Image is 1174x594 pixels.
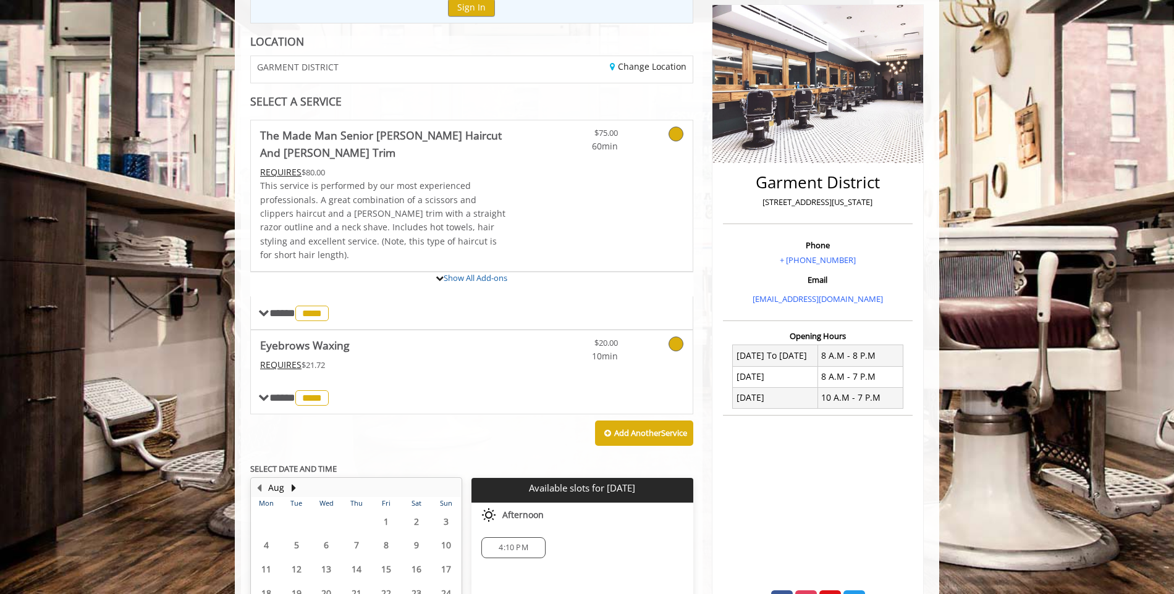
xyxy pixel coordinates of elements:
b: SELECT DATE AND TIME [250,463,337,474]
div: $21.72 [260,358,509,372]
h3: Phone [726,241,910,249]
button: Add AnotherService [595,420,693,446]
button: Previous Month [254,481,264,495]
div: 4:10 PM [481,537,545,558]
a: [EMAIL_ADDRESS][DOMAIN_NAME] [753,293,883,304]
th: Tue [281,497,311,509]
th: Wed [311,497,341,509]
h3: Email [726,275,910,284]
button: Aug [268,481,284,495]
div: The Made Man Senior Barber Haircut And Beard Trim Add-onS [250,271,693,272]
a: $75.00 [545,120,618,153]
b: Eyebrows Waxing [260,337,350,354]
span: 60min [545,140,618,153]
th: Thu [341,497,371,509]
div: $80.00 [260,165,509,179]
span: GARMENT DISTRICT [257,62,339,72]
span: This service needs some Advance to be paid before we block your appointment [260,166,302,178]
a: + [PHONE_NUMBER] [780,254,856,266]
a: Show All Add-ons [444,272,507,283]
td: 8 A.M - 8 P.M [817,345,903,366]
button: Next Month [289,481,298,495]
span: 10min [545,349,618,363]
td: 8 A.M - 7 P.M [817,366,903,387]
span: Afternoon [502,510,544,520]
th: Sun [431,497,462,509]
h2: Garment District [726,174,910,191]
img: afternoon slots [481,508,496,522]
a: $20.00 [545,330,618,363]
th: Fri [371,497,401,509]
span: 4:10 PM [499,543,528,553]
td: 10 A.M - 7 P.M [817,387,903,408]
td: [DATE] To [DATE] [733,345,818,366]
b: The Made Man Senior [PERSON_NAME] Haircut And [PERSON_NAME] Trim [260,127,509,161]
p: [STREET_ADDRESS][US_STATE] [726,196,910,209]
th: Mon [251,497,281,509]
div: SELECT A SERVICE [250,96,693,107]
b: Add Another Service [614,427,687,438]
b: LOCATION [250,34,304,49]
p: Available slots for [DATE] [476,483,688,493]
p: This service is performed by our most experienced professionals. A great combination of a scissor... [260,179,509,262]
th: Sat [401,497,431,509]
a: Change Location [610,61,686,72]
td: [DATE] [733,387,818,408]
td: [DATE] [733,366,818,387]
h3: Opening Hours [723,332,913,340]
span: This service needs some Advance to be paid before we block your appointment [260,359,302,370]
